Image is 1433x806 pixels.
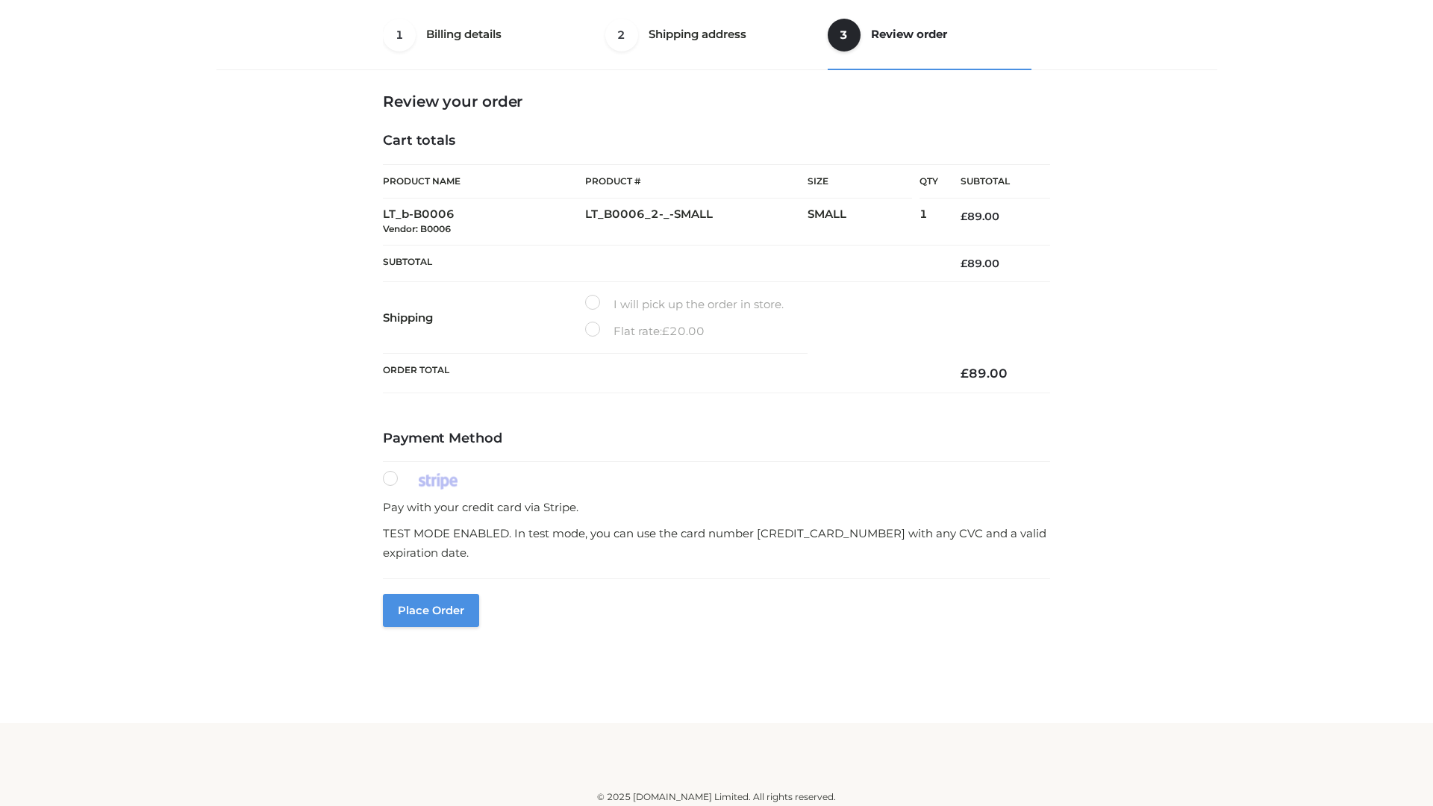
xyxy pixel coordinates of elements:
bdi: 20.00 [662,324,705,338]
th: Subtotal [938,165,1050,199]
th: Product # [585,164,808,199]
p: Pay with your credit card via Stripe. [383,498,1050,517]
td: 1 [920,199,938,246]
td: LT_b-B0006 [383,199,585,246]
th: Subtotal [383,245,938,281]
small: Vendor: B0006 [383,223,451,234]
th: Shipping [383,282,585,354]
p: TEST MODE ENABLED. In test mode, you can use the card number [CREDIT_CARD_NUMBER] with any CVC an... [383,524,1050,562]
bdi: 89.00 [961,257,999,270]
bdi: 89.00 [961,210,999,223]
span: £ [961,210,967,223]
div: © 2025 [DOMAIN_NAME] Limited. All rights reserved. [222,790,1211,805]
h3: Review your order [383,93,1050,110]
th: Order Total [383,354,938,393]
button: Place order [383,594,479,627]
span: £ [961,257,967,270]
label: Flat rate: [585,322,705,341]
th: Size [808,165,912,199]
h4: Payment Method [383,431,1050,447]
span: £ [662,324,669,338]
bdi: 89.00 [961,366,1008,381]
td: LT_B0006_2-_-SMALL [585,199,808,246]
th: Product Name [383,164,585,199]
h4: Cart totals [383,133,1050,149]
th: Qty [920,164,938,199]
td: SMALL [808,199,920,246]
label: I will pick up the order in store. [585,295,784,314]
span: £ [961,366,969,381]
